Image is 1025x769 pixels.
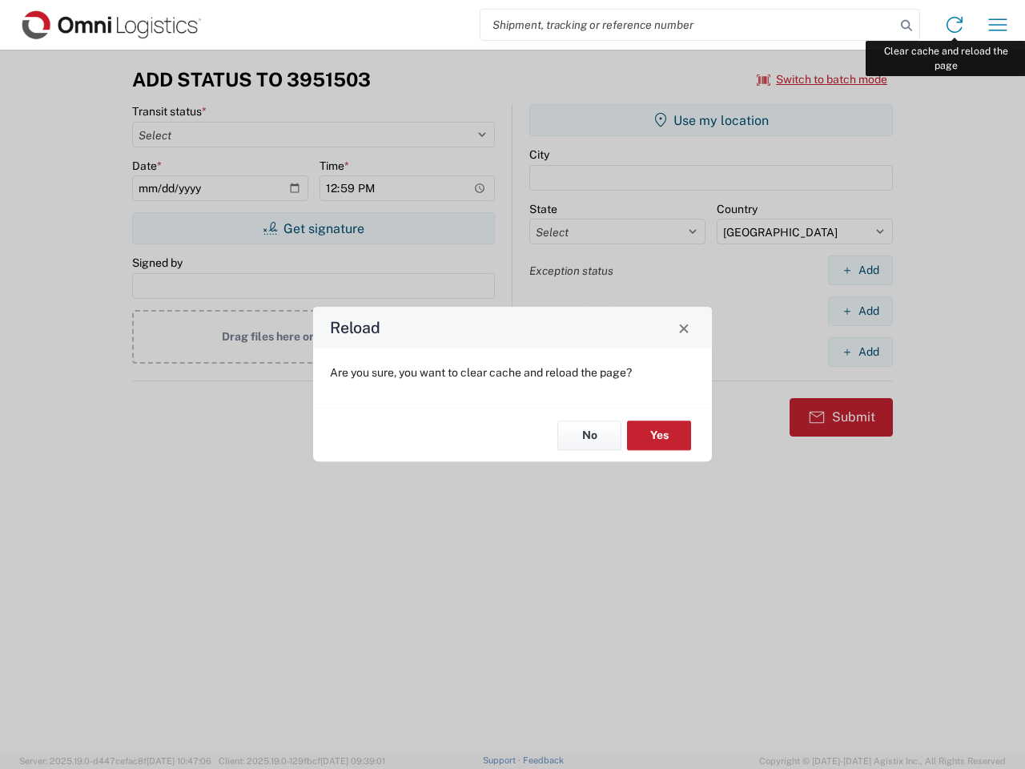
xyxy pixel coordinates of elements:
input: Shipment, tracking or reference number [480,10,895,40]
button: Yes [627,421,691,450]
button: No [557,421,621,450]
button: Close [673,316,695,339]
h4: Reload [330,316,380,340]
p: Are you sure, you want to clear cache and reload the page? [330,365,695,380]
